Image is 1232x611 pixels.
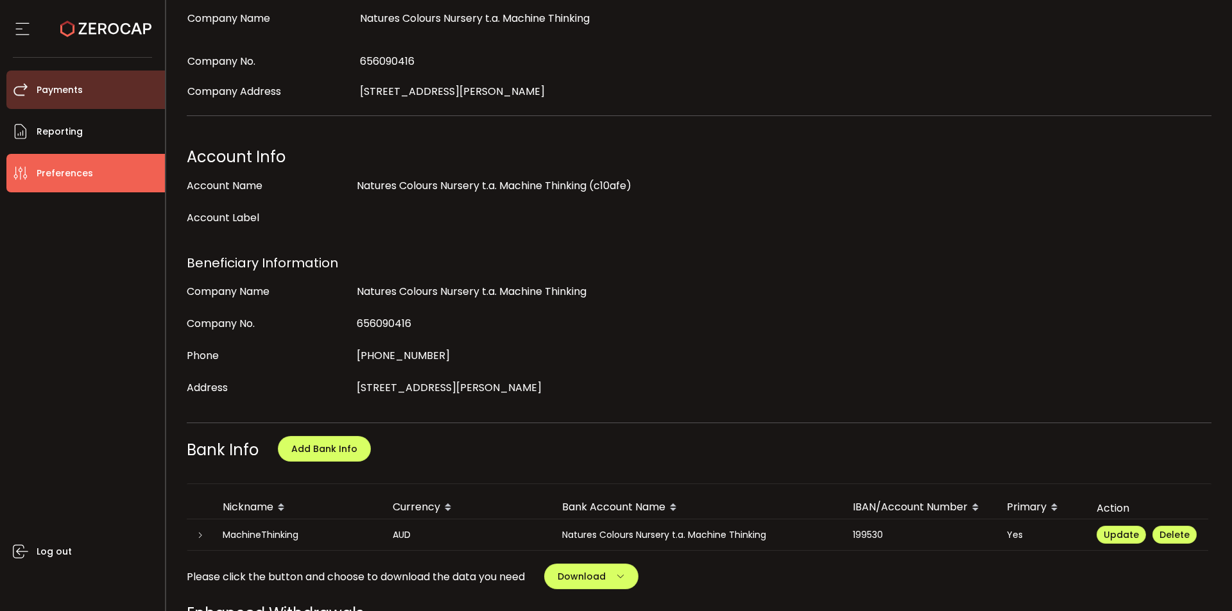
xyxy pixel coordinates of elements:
button: Add Bank Info [278,436,371,462]
span: Preferences [37,164,93,183]
span: Download [558,570,606,583]
span: Reporting [37,122,83,141]
span: Bank Info [187,439,259,460]
div: Account Info [187,144,1212,170]
span: [PHONE_NUMBER] [357,348,450,363]
div: Bank Account Name [552,497,843,519]
span: Natures Colours Nursery t.a. Machine Thinking [357,284,586,299]
span: Update [1104,528,1139,541]
div: Primary [997,497,1086,519]
div: Currency [382,497,552,519]
div: Account Name [187,173,351,199]
div: Account Label [187,205,351,231]
span: Delete [1159,528,1190,541]
span: Log out [37,542,72,561]
span: Company No. [187,54,255,69]
span: Payments [37,81,83,99]
span: [STREET_ADDRESS][PERSON_NAME] [357,380,542,395]
div: Phone [187,343,351,369]
iframe: Chat Widget [1168,549,1232,611]
span: 656090416 [357,316,411,331]
div: IBAN/Account Number [843,497,997,519]
span: [STREET_ADDRESS][PERSON_NAME] [360,84,545,99]
div: Action [1086,501,1208,515]
span: Add Bank Info [291,442,357,455]
span: Company Address [187,84,281,99]
span: Company Name [187,11,270,26]
div: Beneficiary Information [187,250,1212,276]
div: Company Name [187,279,351,305]
div: MachineThinking [212,528,382,542]
button: Update [1097,526,1146,544]
span: Please click the button and choose to download the data you need [187,569,525,585]
button: Delete [1152,526,1197,544]
span: Natures Colours Nursery t.a. Machine Thinking [360,11,590,26]
div: 199530 [843,528,997,542]
div: Company No. [187,311,351,337]
div: Nickname [212,497,382,519]
span: Natures Colours Nursery t.a. Machine Thinking (c10afe) [357,178,631,193]
div: AUD [382,528,552,542]
span: 656090416 [360,54,415,69]
div: Yes [997,528,1086,542]
div: Natures Colours Nursery t.a. Machine Thinking [552,528,843,542]
button: Download [544,564,638,589]
div: Address [187,375,351,401]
